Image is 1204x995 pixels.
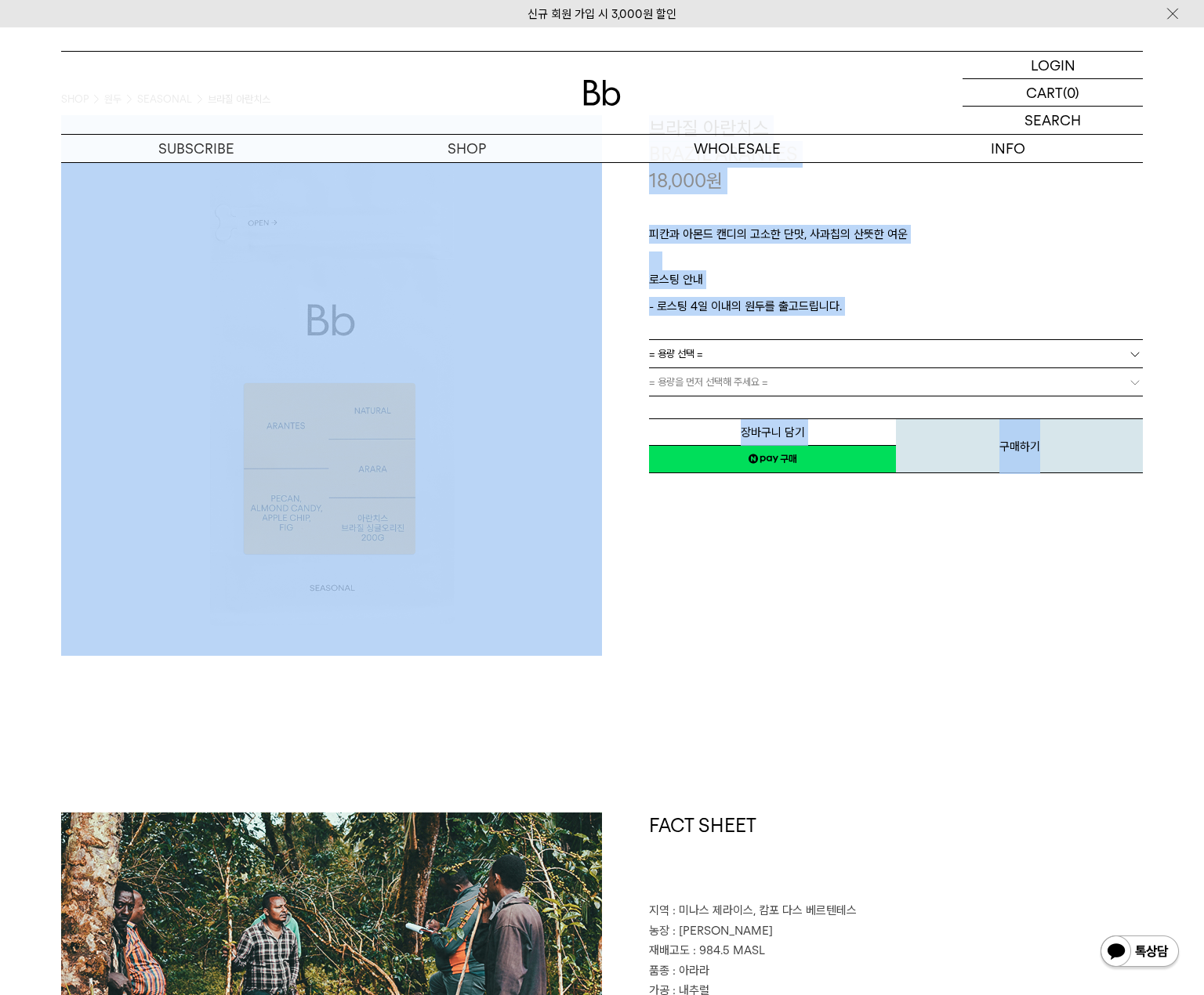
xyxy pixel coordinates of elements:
[673,964,709,978] span: : 아라라
[602,135,872,162] p: WHOLESALE
[649,812,1143,902] h1: FACT SHEET
[649,964,669,978] span: 품종
[649,168,723,194] p: 18,000
[332,135,602,162] a: SHOP
[649,225,1143,251] p: 피칸과 아몬드 캔디의 고소한 단맛, 사과칩의 산뜻한 여운
[693,943,765,957] span: : 984.5 MASL
[896,418,1143,473] button: 구매하기
[1026,79,1063,106] p: CART
[963,79,1143,107] a: CART (0)
[528,7,676,21] a: 신규 회원 가입 시 3,000원 할인
[649,251,1143,270] p: ㅤ
[1063,79,1079,106] p: (0)
[649,368,768,396] span: = 용량을 먼저 선택해 주세요 =
[649,340,703,367] span: = 용량 선택 =
[649,270,1143,297] p: 로스팅 안내
[649,297,1143,316] p: - 로스팅 4일 이내의 원두를 출고드립니다.
[649,943,690,957] span: 재배고도
[649,418,896,446] button: 장바구니 담기
[706,169,723,192] span: 원
[673,903,857,917] span: : 미나스 제라이스, 캄포 다스 베르텐테스
[61,135,332,162] a: SUBSCRIBE
[649,445,896,473] a: 새창
[583,80,621,106] img: 로고
[1099,934,1180,971] img: 카카오톡 채널 1:1 채팅 버튼
[872,135,1143,162] p: INFO
[61,115,602,656] img: 브라질 아란치스
[649,903,669,917] span: 지역
[1031,52,1075,78] p: LOGIN
[1024,107,1081,134] p: SEARCH
[649,924,669,938] span: 농장
[963,52,1143,79] a: LOGIN
[673,924,773,938] span: : [PERSON_NAME]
